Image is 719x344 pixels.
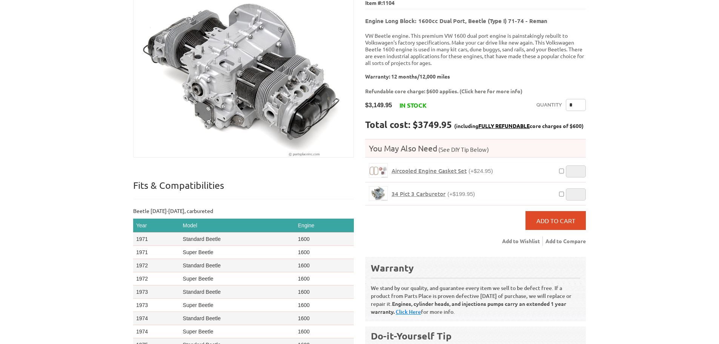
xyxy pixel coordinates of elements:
[469,168,493,174] span: (+$24.95)
[371,300,566,315] b: Engines, cylinder heads, and injections pumps carry an extended 1 year warranty.
[545,236,586,246] a: Add to Compare
[365,73,450,80] b: Warranty: 12 months/12,000 miles
[365,143,586,153] h4: You May Also Need
[180,325,295,338] td: Super Beetle
[295,312,354,325] td: 1600
[536,99,562,111] label: Quantity
[295,219,354,233] th: Engine
[133,299,180,312] td: 1973
[396,308,421,315] a: Click Here
[133,325,180,338] td: 1974
[295,259,354,272] td: 1600
[392,167,493,174] a: Aircooled Engine Gasket Set(+$24.95)
[133,259,180,272] td: 1972
[180,246,295,259] td: Super Beetle
[133,233,180,246] td: 1971
[365,32,586,80] p: VW Beetle engine. This premium VW 1600 dual port engine is painstakingly rebuilt to Volkswagen's ...
[392,167,467,174] span: Aircooled Engine Gasket Set
[180,312,295,325] td: Standard Beetle
[369,187,387,201] img: 34 Pict 3 Carburetor
[180,233,295,246] td: Standard Beetle
[371,278,580,316] p: We stand by our quality, and guarantee every item we sell to be defect free. If a product from Pa...
[399,101,427,109] span: In stock
[133,246,180,259] td: 1971
[392,190,446,197] span: 34 Pict 3 Carburetor
[180,219,295,233] th: Model
[365,87,580,95] p: Refundable core charge: $600 applies. ( )
[180,272,295,285] td: Super Beetle
[461,88,521,94] a: Click here for more info
[180,259,295,272] td: Standard Beetle
[133,219,180,233] th: Year
[369,163,388,178] a: Aircooled Engine Gasket Set
[365,102,392,109] span: $3,149.95
[133,207,354,215] p: Beetle [DATE]-[DATE], carbureted
[371,262,580,274] div: Warranty
[180,285,295,299] td: Standard Beetle
[447,191,475,197] span: (+$199.95)
[371,330,452,342] b: Do-it-Yourself Tip
[295,246,354,259] td: 1600
[133,312,180,325] td: 1974
[536,217,575,224] span: Add to Cart
[365,119,452,130] strong: Total cost: $3749.95
[295,299,354,312] td: 1600
[454,122,584,129] span: (including core charges of $600)
[478,122,530,129] a: FULLY REFUNDABLE
[365,17,547,25] b: Engine Long Block: 1600cc Dual Port, Beetle (Type I) 71-74 - Reman
[133,272,180,285] td: 1972
[180,299,295,312] td: Super Beetle
[369,186,388,201] a: 34 Pict 3 Carburetor
[392,190,475,197] a: 34 Pict 3 Carburetor(+$199.95)
[295,325,354,338] td: 1600
[133,179,354,199] p: Fits & Compatibilities
[295,233,354,246] td: 1600
[502,236,543,246] a: Add to Wishlist
[525,211,586,230] button: Add to Cart
[437,146,489,153] span: (See DIY Tip Below)
[295,285,354,299] td: 1600
[295,272,354,285] td: 1600
[133,285,180,299] td: 1973
[369,164,387,177] img: Aircooled Engine Gasket Set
